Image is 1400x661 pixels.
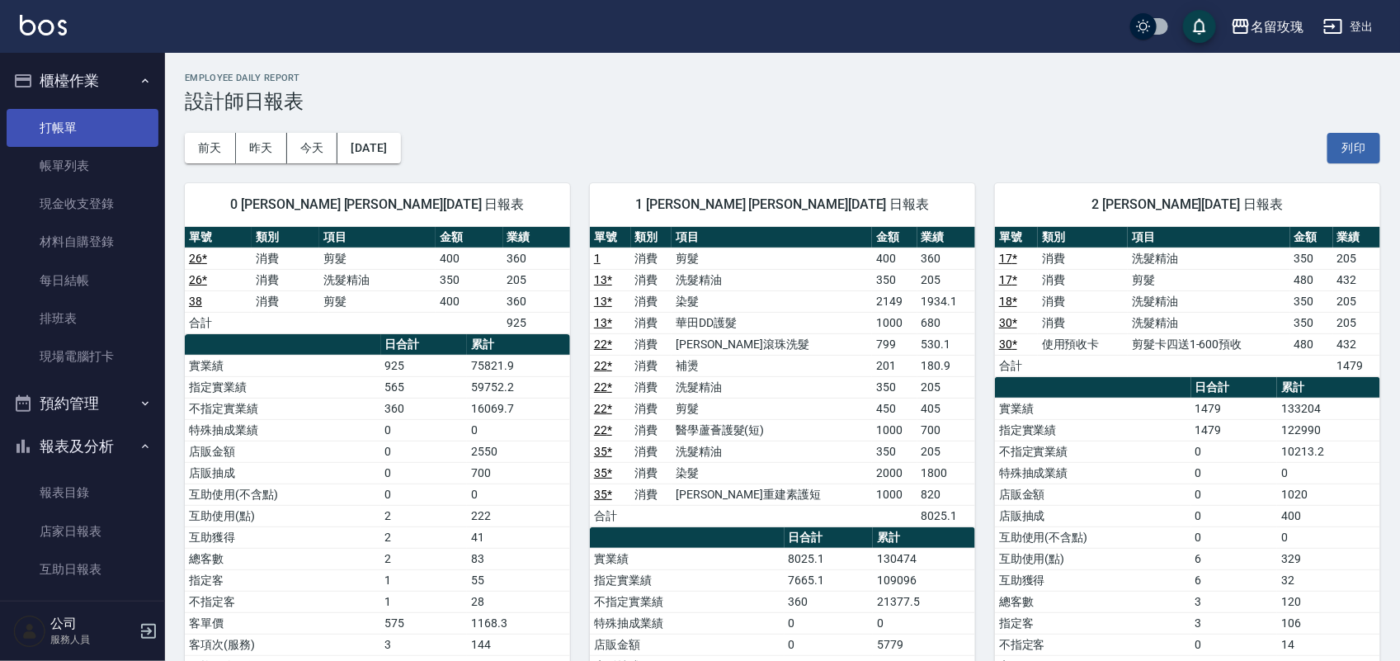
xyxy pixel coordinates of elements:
td: 華田DD護髮 [672,312,872,333]
td: 360 [785,591,874,612]
td: 1 [381,569,468,591]
button: 櫃檯作業 [7,59,158,102]
button: 登出 [1317,12,1380,42]
td: 實業績 [185,355,381,376]
a: 互助日報表 [7,550,158,588]
button: 今天 [287,133,338,163]
td: 不指定客 [185,591,381,612]
td: 799 [872,333,917,355]
button: 列印 [1327,133,1380,163]
td: 432 [1333,269,1380,290]
td: 消費 [631,419,672,441]
td: 總客數 [995,591,1191,612]
td: 350 [872,269,917,290]
span: 1 [PERSON_NAME] [PERSON_NAME][DATE] 日報表 [610,196,955,213]
td: 消費 [252,248,318,269]
td: 0 [873,612,975,634]
td: 消費 [631,290,672,312]
table: a dense table [995,227,1380,377]
td: 41 [467,526,570,548]
td: 3 [1191,591,1278,612]
td: 3 [381,634,468,655]
td: 59752.2 [467,376,570,398]
th: 業績 [503,227,570,248]
td: 0 [1191,526,1278,548]
td: 消費 [1038,269,1128,290]
td: 指定實業績 [185,376,381,398]
td: 指定實業績 [995,419,1191,441]
th: 項目 [672,227,872,248]
button: save [1183,10,1216,43]
table: a dense table [590,227,975,527]
td: 450 [872,398,917,419]
td: 消費 [252,290,318,312]
td: 0 [1191,505,1278,526]
td: 350 [436,269,502,290]
p: 服務人員 [50,632,134,647]
th: 單號 [185,227,252,248]
td: 洗髮精油 [1128,248,1290,269]
td: 350 [1290,248,1333,269]
td: 客項次(服務) [185,634,381,655]
td: 180.9 [917,355,975,376]
img: Person [13,615,46,648]
span: 2 [PERSON_NAME][DATE] 日報表 [1015,196,1360,213]
td: 消費 [631,462,672,484]
td: 109096 [873,569,975,591]
td: 3 [1191,612,1278,634]
td: 2550 [467,441,570,462]
td: 0 [1191,441,1278,462]
th: 金額 [872,227,917,248]
th: 單號 [590,227,631,248]
td: 480 [1290,269,1333,290]
td: 7665.1 [785,569,874,591]
td: 432 [1333,333,1380,355]
td: 222 [467,505,570,526]
th: 單號 [995,227,1038,248]
td: 店販抽成 [995,505,1191,526]
td: 205 [917,269,975,290]
td: 消費 [631,333,672,355]
td: 互助使用(點) [185,505,381,526]
td: 洗髮精油 [672,376,872,398]
td: 總客數 [185,548,381,569]
td: 洗髮精油 [1128,312,1290,333]
th: 累計 [1277,377,1380,399]
th: 類別 [631,227,672,248]
button: 昨天 [236,133,287,163]
td: 1479 [1191,419,1278,441]
td: 400 [872,248,917,269]
td: 1 [381,591,468,612]
th: 項目 [1128,227,1290,248]
td: 0 [467,419,570,441]
a: 每日結帳 [7,262,158,300]
td: 0 [1191,462,1278,484]
td: 洗髮精油 [1128,290,1290,312]
td: 不指定實業績 [185,398,381,419]
td: 8025.1 [785,548,874,569]
td: 染髮 [672,290,872,312]
a: 38 [189,295,202,308]
td: 消費 [252,269,318,290]
button: [DATE] [337,133,400,163]
td: 消費 [631,312,672,333]
td: 400 [436,290,502,312]
button: 報表及分析 [7,425,158,468]
td: 0 [381,462,468,484]
td: 互助獲得 [995,569,1191,591]
td: 350 [872,376,917,398]
td: 405 [917,398,975,419]
h5: 公司 [50,616,134,632]
td: 消費 [631,398,672,419]
td: 83 [467,548,570,569]
td: 不指定客 [995,634,1191,655]
td: 剪髮 [319,248,436,269]
button: 預約管理 [7,382,158,425]
a: 排班表 [7,300,158,338]
td: 合計 [185,312,252,333]
td: 0 [785,634,874,655]
td: 消費 [1038,248,1128,269]
button: 名留玫瑰 [1224,10,1310,44]
td: 5779 [873,634,975,655]
a: 互助點數明細 [7,588,158,626]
